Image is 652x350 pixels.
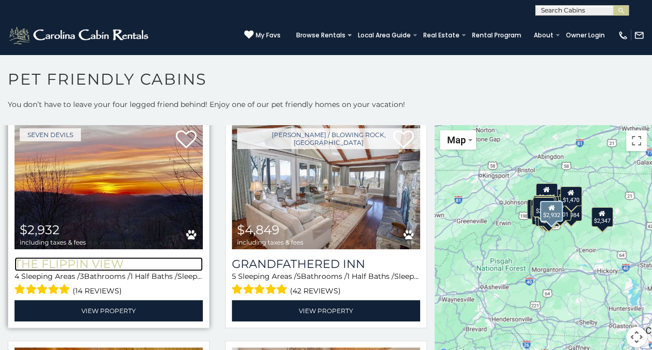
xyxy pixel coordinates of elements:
[297,272,301,281] span: 5
[418,28,465,43] a: Real Estate
[529,28,559,43] a: About
[20,128,81,141] a: Seven Devils
[291,28,351,43] a: Browse Rentals
[20,222,60,237] span: $2,932
[237,128,420,149] a: [PERSON_NAME] / Blowing Rock, [GEOGRAPHIC_DATA]
[15,271,203,298] div: Sleeping Areas / Bathrooms / Sleeps:
[15,272,19,281] span: 4
[533,197,554,217] div: $2,343
[73,284,122,298] span: (14 reviews)
[347,272,394,281] span: 1 Half Baths /
[527,199,549,219] div: $1,683
[237,239,303,246] span: including taxes & fees
[560,201,581,221] div: $1,984
[232,272,236,281] span: 5
[244,30,281,41] a: My Favs
[626,327,647,347] button: Map camera controls
[232,300,420,321] a: View Property
[540,201,563,222] div: $2,932
[202,272,210,281] span: 16
[530,199,552,219] div: $2,121
[232,123,420,249] a: Grandfathered Inn $4,849 including taxes & fees
[533,196,554,216] div: $2,073
[20,239,86,246] span: including taxes & fees
[353,28,416,43] a: Local Area Guide
[618,30,628,41] img: phone-regular-white.png
[290,284,341,298] span: (42 reviews)
[176,129,197,151] a: Add to favorites
[532,205,553,225] div: $2,538
[561,28,610,43] a: Owner Login
[256,31,281,40] span: My Favs
[232,123,420,249] img: Grandfathered Inn
[447,134,466,145] span: Map
[15,123,203,249] a: The Flippin View $2,932 including taxes & fees
[15,123,203,249] img: The Flippin View
[15,300,203,321] a: View Property
[549,201,571,221] div: $1,301
[80,272,84,281] span: 3
[419,272,426,281] span: 12
[15,257,203,271] a: The Flippin View
[560,186,581,206] div: $1,470
[626,130,647,151] button: Toggle fullscreen view
[591,207,613,227] div: $2,347
[440,130,476,150] button: Change map style
[232,271,420,298] div: Sleeping Areas / Bathrooms / Sleeps:
[8,25,151,46] img: White-1-2.png
[237,222,280,237] span: $4,849
[535,183,557,203] div: $2,425
[130,272,177,281] span: 1 Half Baths /
[634,30,644,41] img: mail-regular-white.png
[232,257,420,271] a: Grandfathered Inn
[467,28,526,43] a: Rental Program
